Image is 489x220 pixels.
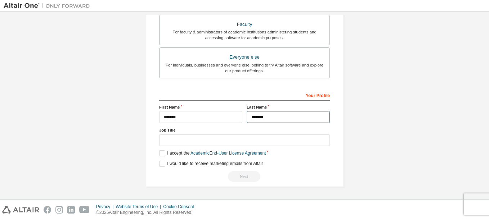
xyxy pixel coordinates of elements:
[164,62,325,74] div: For individuals, businesses and everyone else looking to try Altair software and explore our prod...
[4,2,94,9] img: Altair One
[163,204,198,210] div: Cookie Consent
[164,52,325,62] div: Everyone else
[159,150,266,156] label: I accept the
[159,127,330,133] label: Job Title
[164,29,325,41] div: For faculty & administrators of academic institutions administering students and accessing softwa...
[247,104,330,110] label: Last Name
[159,171,330,182] div: Read and acccept EULA to continue
[116,204,163,210] div: Website Terms of Use
[96,204,116,210] div: Privacy
[96,210,198,216] p: © 2025 Altair Engineering, Inc. All Rights Reserved.
[159,89,330,101] div: Your Profile
[159,161,263,167] label: I would like to receive marketing emails from Altair
[79,206,90,214] img: youtube.svg
[44,206,51,214] img: facebook.svg
[190,151,266,156] a: Academic End-User License Agreement
[2,206,39,214] img: altair_logo.svg
[67,206,75,214] img: linkedin.svg
[159,104,242,110] label: First Name
[164,19,325,29] div: Faculty
[55,206,63,214] img: instagram.svg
